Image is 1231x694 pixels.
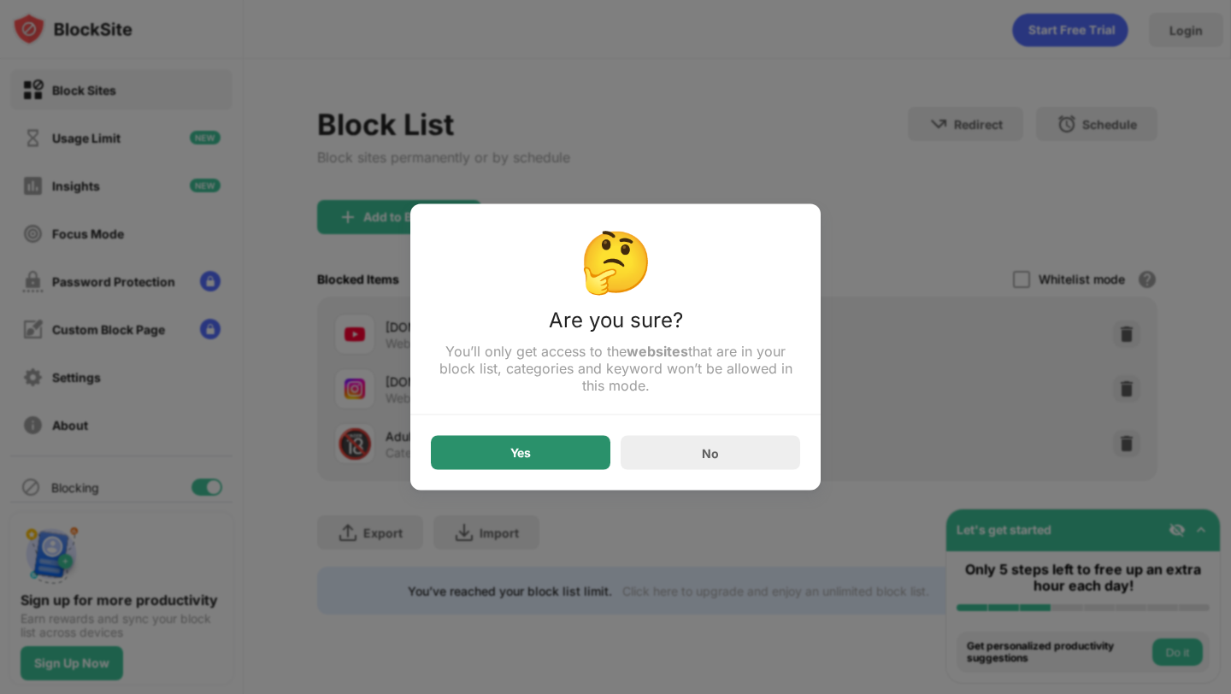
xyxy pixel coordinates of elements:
[510,446,531,460] div: Yes
[627,343,688,360] strong: websites
[431,308,800,343] div: Are you sure?
[431,225,800,297] div: 🤔
[702,445,719,460] div: No
[431,343,800,394] div: You’ll only get access to the that are in your block list, categories and keyword won’t be allowe...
